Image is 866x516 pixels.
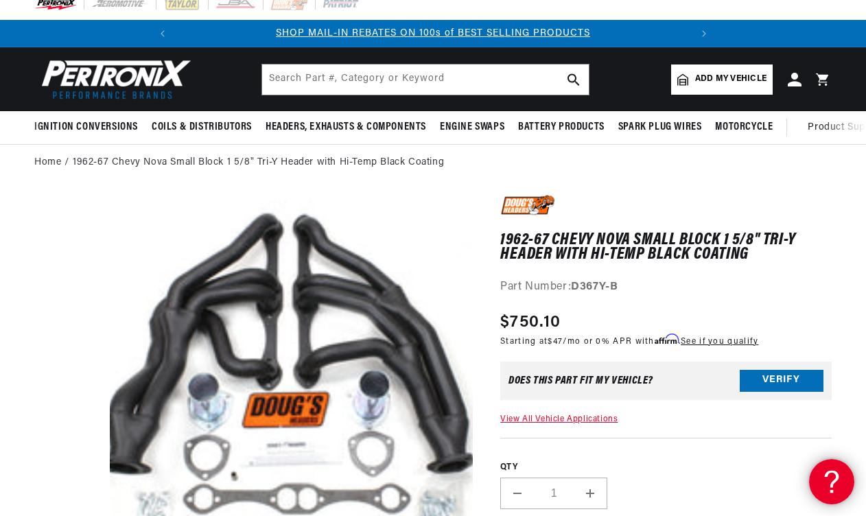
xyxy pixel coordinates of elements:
span: Motorcycle [715,120,773,134]
span: $47 [548,338,563,346]
a: Add my vehicle [671,64,773,95]
button: Translation missing: en.sections.announcements.previous_announcement [149,20,176,47]
input: Search Part #, Category or Keyword [262,64,589,95]
strong: D367Y-B [571,281,618,292]
span: Coils & Distributors [152,120,252,134]
img: Pertronix [34,56,192,103]
summary: Battery Products [511,111,611,143]
span: Headers, Exhausts & Components [266,120,426,134]
summary: Ignition Conversions [34,111,145,143]
summary: Motorcycle [708,111,780,143]
a: View All Vehicle Applications [500,415,618,423]
h1: 1962-67 Chevy Nova Small Block 1 5/8" Tri-Y Header with Hi-Temp Black Coating [500,233,832,261]
summary: Spark Plug Wires [611,111,709,143]
a: Home [34,155,61,170]
a: 1962-67 Chevy Nova Small Block 1 5/8" Tri-Y Header with Hi-Temp Black Coating [73,155,444,170]
a: See if you qualify - Learn more about Affirm Financing (opens in modal) [681,338,758,346]
span: $750.10 [500,310,561,335]
summary: Coils & Distributors [145,111,259,143]
span: Add my vehicle [695,73,766,86]
span: Battery Products [518,120,605,134]
summary: Engine Swaps [433,111,511,143]
button: Translation missing: en.sections.announcements.next_announcement [690,20,718,47]
p: Starting at /mo or 0% APR with . [500,335,758,348]
summary: Headers, Exhausts & Components [259,111,433,143]
div: Does This part fit My vehicle? [508,375,653,386]
span: Ignition Conversions [34,120,138,134]
span: Engine Swaps [440,120,504,134]
button: search button [559,64,589,95]
a: SHOP MAIL-IN REBATES ON 100s of BEST SELLING PRODUCTS [276,28,590,38]
div: Announcement [176,26,690,41]
div: Part Number: [500,279,832,296]
button: Verify [740,370,823,392]
span: Affirm [655,334,679,344]
label: QTY [500,462,832,473]
div: 1 of 2 [176,26,690,41]
nav: breadcrumbs [34,155,832,170]
span: Spark Plug Wires [618,120,702,134]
